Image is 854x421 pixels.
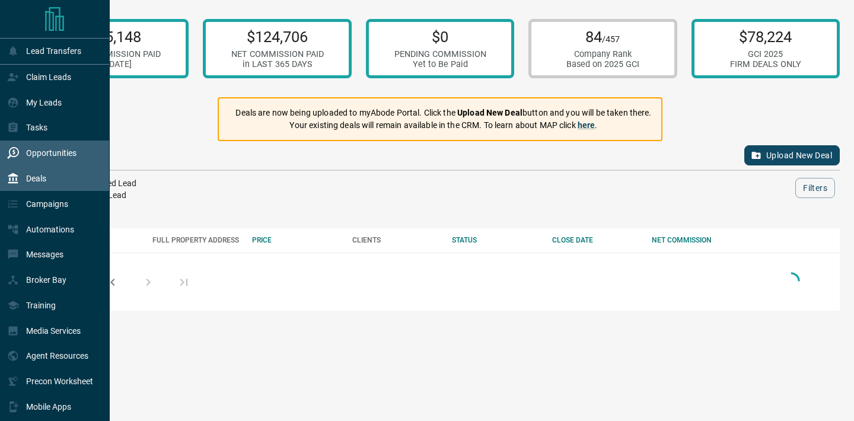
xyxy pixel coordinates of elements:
[457,108,522,117] strong: Upload New Deal
[795,178,835,198] button: Filters
[552,236,640,244] div: CLOSE DATE
[231,49,324,59] div: NET COMMISSION PAID
[152,236,241,244] div: FULL PROPERTY ADDRESS
[779,269,803,295] div: Loading
[231,28,324,46] p: $124,706
[730,59,801,69] div: FIRM DEALS ONLY
[730,49,801,59] div: GCI 2025
[602,34,620,44] span: /457
[652,236,740,244] div: NET COMMISSION
[252,236,340,244] div: PRICE
[352,236,441,244] div: CLIENTS
[744,145,840,165] button: Upload New Deal
[730,28,801,46] p: $78,224
[235,119,651,132] p: Your existing deals will remain available in the CRM. To learn about MAP click .
[452,236,540,244] div: STATUS
[235,107,651,119] p: Deals are now being uploaded to myAbode Portal. Click the button and you will be taken there.
[566,28,639,46] p: 84
[566,49,639,59] div: Company Rank
[68,59,161,69] div: in [DATE]
[394,28,486,46] p: $0
[68,49,161,59] div: NET COMMISSION PAID
[394,49,486,59] div: PENDING COMMISSION
[68,28,161,46] p: $55,148
[231,59,324,69] div: in LAST 365 DAYS
[578,120,595,130] a: here
[394,59,486,69] div: Yet to Be Paid
[566,59,639,69] div: Based on 2025 GCI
